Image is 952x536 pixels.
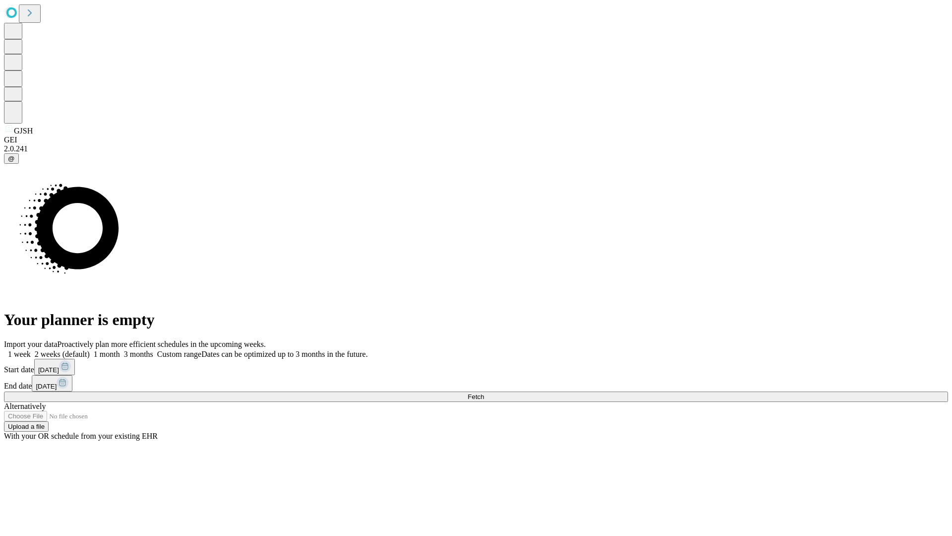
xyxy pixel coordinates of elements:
span: Fetch [468,393,484,401]
span: Alternatively [4,402,46,410]
span: Dates can be optimized up to 3 months in the future. [201,350,367,358]
button: [DATE] [34,359,75,375]
span: [DATE] [36,383,57,390]
span: 1 week [8,350,31,358]
div: GEI [4,135,948,144]
span: [DATE] [38,366,59,374]
span: 3 months [124,350,153,358]
span: 1 month [94,350,120,358]
div: Start date [4,359,948,375]
button: @ [4,153,19,164]
h1: Your planner is empty [4,311,948,329]
span: Custom range [157,350,201,358]
span: With your OR schedule from your existing EHR [4,432,158,440]
span: @ [8,155,15,162]
span: Proactively plan more efficient schedules in the upcoming weeks. [58,340,266,348]
div: 2.0.241 [4,144,948,153]
span: GJSH [14,127,33,135]
span: Import your data [4,340,58,348]
button: Upload a file [4,421,49,432]
div: End date [4,375,948,392]
button: Fetch [4,392,948,402]
button: [DATE] [32,375,72,392]
span: 2 weeks (default) [35,350,90,358]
